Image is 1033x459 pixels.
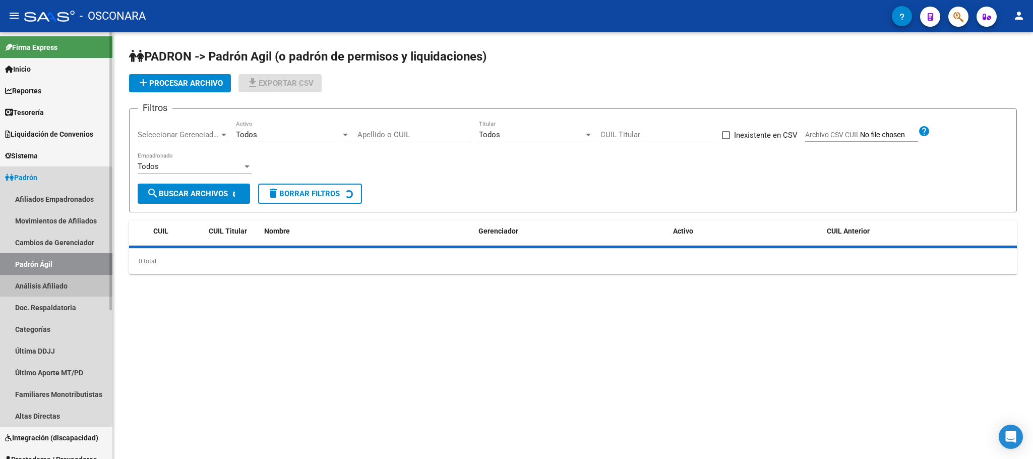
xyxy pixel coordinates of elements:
button: Procesar archivo [129,74,231,92]
mat-icon: file_download [247,77,259,89]
mat-icon: help [918,125,930,137]
datatable-header-cell: CUIL Titular [205,220,260,242]
div: 0 total [129,249,1017,274]
mat-icon: menu [8,10,20,22]
span: Sistema [5,150,38,161]
mat-icon: add [137,77,149,89]
span: PADRON -> Padrón Agil (o padrón de permisos y liquidaciones) [129,49,487,64]
span: Buscar Archivos [147,189,228,198]
span: Procesar archivo [137,79,223,88]
datatable-header-cell: Nombre [260,220,474,242]
span: Archivo CSV CUIL [805,131,860,139]
mat-icon: person [1013,10,1025,22]
span: Tesorería [5,107,44,118]
span: Gerenciador [478,227,518,235]
span: Reportes [5,85,41,96]
mat-icon: search [147,187,159,199]
span: CUIL [153,227,168,235]
span: Todos [138,162,159,171]
span: CUIL Anterior [827,227,870,235]
span: Integración (discapacidad) [5,432,98,443]
button: Exportar CSV [238,74,322,92]
span: Exportar CSV [247,79,314,88]
span: Nombre [264,227,290,235]
span: Todos [236,130,257,139]
span: Inexistente en CSV [734,129,798,141]
span: CUIL Titular [209,227,247,235]
span: Seleccionar Gerenciador [138,130,219,139]
span: Borrar Filtros [267,189,340,198]
h3: Filtros [138,101,172,115]
datatable-header-cell: CUIL Anterior [823,220,1017,242]
datatable-header-cell: Activo [669,220,823,242]
mat-icon: delete [267,187,279,199]
span: Activo [673,227,693,235]
button: Borrar Filtros [258,184,362,204]
span: Liquidación de Convenios [5,129,93,140]
span: Firma Express [5,42,57,53]
input: Archivo CSV CUIL [860,131,918,140]
button: Buscar Archivos [138,184,250,204]
span: - OSCONARA [80,5,146,27]
datatable-header-cell: CUIL [149,220,205,242]
div: Open Intercom Messenger [999,425,1023,449]
datatable-header-cell: Gerenciador [474,220,669,242]
span: Todos [479,130,500,139]
span: Padrón [5,172,37,183]
span: Inicio [5,64,31,75]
